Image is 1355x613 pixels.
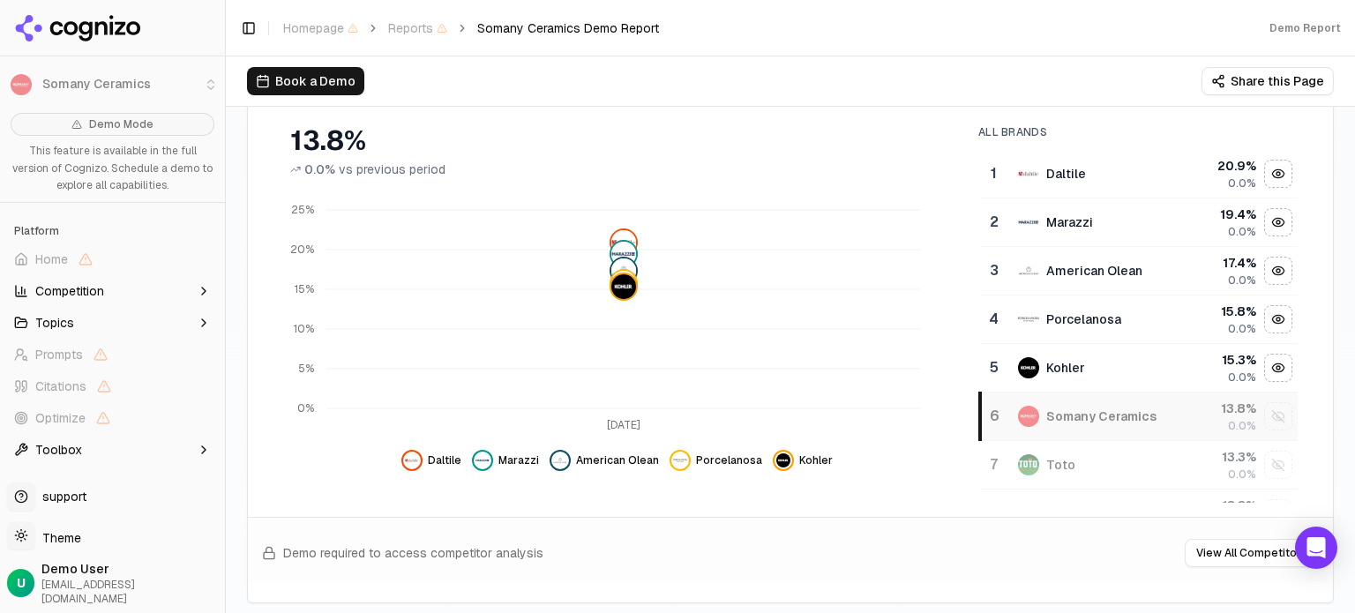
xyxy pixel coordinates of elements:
span: 0.0% [1228,176,1256,191]
img: daltile [405,453,419,467]
img: american olean [553,453,567,467]
span: Somany Ceramics Demo Report [477,19,659,37]
img: kohler [611,274,636,299]
div: 13.8% [290,125,943,157]
div: American Olean [1046,262,1142,280]
tspan: 5% [298,362,314,376]
button: Hide daltile data [401,450,461,471]
span: Topics [35,314,74,332]
div: 15.8 % [1175,303,1255,320]
span: 0.0% [1228,225,1256,239]
div: Somany Ceramics [1046,407,1157,425]
button: Hide marazzi data [472,450,539,471]
button: Show somany ceramics data [1264,402,1292,430]
div: 15.3 % [1175,351,1255,369]
span: Home [35,250,68,268]
div: 17.4 % [1175,254,1255,272]
button: Show roca data [1264,499,1292,527]
tr: 13.3%Show roca data [980,490,1298,538]
tspan: [DATE] [607,418,640,432]
nav: breadcrumb [283,19,659,37]
tspan: 25% [291,203,314,217]
img: american olean [1018,260,1039,281]
span: 0.0% [1228,273,1256,288]
span: Porcelanosa [696,453,762,467]
div: Platform [7,217,218,245]
span: 0.0% [1228,467,1256,482]
button: Competition [7,277,218,305]
img: daltile [611,230,636,255]
span: Optimize [35,409,86,427]
img: porcelanosa [611,271,636,295]
button: Book a Demo [247,67,364,95]
div: Kohler [1046,359,1085,377]
span: support [35,488,86,505]
tspan: 10% [294,322,314,336]
tspan: 0% [297,401,314,415]
span: Demo Mode [89,117,153,131]
p: This feature is available in the full version of Cognizo. Schedule a demo to explore all capabili... [11,143,214,195]
tr: 7totoToto13.3%0.0%Show toto data [980,441,1298,490]
img: kohler [1018,357,1039,378]
img: american olean [611,258,636,283]
img: porcelanosa [673,453,687,467]
tspan: 15% [295,282,314,296]
button: Hide porcelanosa data [1264,305,1292,333]
div: 7 [987,454,1000,475]
tr: 2marazziMarazzi19.4%0.0%Hide marazzi data [980,198,1298,247]
button: Toolbox [7,436,218,464]
span: U [17,574,26,592]
button: View All Competitors [1185,539,1319,567]
div: 3 [987,260,1000,281]
img: somany ceramics [1018,406,1039,427]
span: Citations [35,378,86,395]
span: American Olean [576,453,659,467]
span: 0.0% [1228,370,1256,385]
span: Daltile [428,453,461,467]
img: marazzi [611,242,636,266]
span: Reports [388,19,447,37]
button: Topics [7,309,218,337]
span: [EMAIL_ADDRESS][DOMAIN_NAME] [41,578,218,606]
button: Hide kohler data [1264,354,1292,382]
span: Prompts [35,346,83,363]
div: 6 [989,406,1000,427]
button: Hide daltile data [1264,160,1292,188]
span: Competition [35,282,104,300]
tr: 6somany ceramicsSomany Ceramics13.8%0.0%Show somany ceramics data [980,392,1298,441]
div: Marazzi [1046,213,1093,231]
img: kohler [776,453,790,467]
span: 0.0% [1228,419,1256,433]
tr: 3american oleanAmerican Olean17.4%0.0%Hide american olean data [980,247,1298,295]
tr: 4porcelanosaPorcelanosa15.8%0.0%Hide porcelanosa data [980,295,1298,344]
div: 5 [987,357,1000,378]
div: 2 [987,212,1000,233]
tr: 1daltileDaltile20.9%0.0%Hide daltile data [980,150,1298,198]
div: Porcelanosa [1046,310,1121,328]
img: marazzi [1018,212,1039,233]
div: 20.9 % [1175,157,1255,175]
span: Toolbox [35,441,82,459]
span: Theme [35,530,81,546]
div: 13.3 % [1175,448,1255,466]
img: marazzi [475,453,490,467]
span: Demo required to access competitor analysis [283,544,543,562]
div: 4 [987,309,1000,330]
div: All Brands [978,125,1298,139]
button: Show toto data [1264,451,1292,479]
div: Daltile [1046,165,1086,183]
button: Hide american olean data [550,450,659,471]
span: Kohler [799,453,833,467]
img: toto [1018,454,1039,475]
tr: 5kohlerKohler15.3%0.0%Hide kohler data [980,344,1298,392]
div: 13.3 % [1175,497,1255,514]
span: Homepage [283,19,358,37]
div: 13.8 % [1175,400,1255,417]
button: Hide porcelanosa data [670,450,762,471]
span: 0.0% [304,161,335,178]
div: Open Intercom Messenger [1295,527,1337,569]
button: Share this Page [1202,67,1334,95]
tspan: 20% [290,243,314,257]
button: Hide american olean data [1264,257,1292,285]
div: 1 [987,163,1000,184]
